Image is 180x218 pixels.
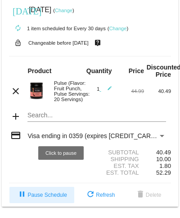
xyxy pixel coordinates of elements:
[13,5,23,16] mat-icon: [DATE]
[109,26,126,31] a: Change
[9,187,74,203] button: Pause Schedule
[55,8,72,13] a: Change
[90,169,144,176] div: Est. Total
[13,23,23,34] mat-icon: autorenew
[17,192,67,198] span: Pause Schedule
[27,132,166,139] mat-select: Payment Method
[13,37,23,49] mat-icon: lock_open
[17,190,27,200] mat-icon: pause
[156,156,171,162] span: 10.00
[28,40,89,46] small: Changeable before [DATE]
[86,67,112,74] strong: Quantity
[117,88,144,94] div: 44.99
[90,156,144,162] div: Shipping
[9,26,106,31] small: 1 item scheduled for Every 30 days
[128,187,169,203] button: Delete
[85,190,96,200] mat-icon: refresh
[144,88,171,94] div: 40.49
[10,111,21,122] mat-icon: add
[27,132,178,139] span: Visa ending in 0359 (expires [CREDIT_CARD_DATA])
[144,149,171,156] div: 40.49
[129,67,144,74] strong: Price
[97,86,112,92] span: 1
[101,86,112,97] mat-icon: edit
[90,162,144,169] div: Est. Tax
[53,8,74,13] small: ( )
[108,26,129,31] small: ( )
[90,149,144,156] div: Subtotal
[85,192,115,198] span: Refresh
[27,112,166,119] input: Search...
[10,130,21,141] mat-icon: credit_card
[27,82,45,100] img: Image-1-Carousel-Pulse-20S-Fruit-Punch-Transp.png
[49,80,90,102] div: Pulse (Flavor: Fruit Punch, Pulse Servings: 20 Servings)
[135,192,162,198] span: Delete
[10,86,21,97] mat-icon: clear
[78,187,122,203] button: Refresh
[27,67,51,74] strong: Product
[135,190,146,200] mat-icon: delete
[92,37,103,49] mat-icon: live_help
[156,169,171,176] span: 52.29
[159,162,171,169] span: 1.80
